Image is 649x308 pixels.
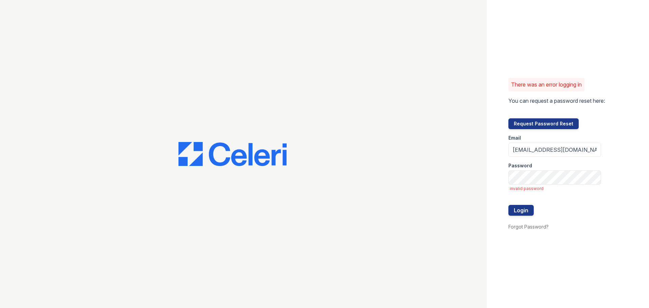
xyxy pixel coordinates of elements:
[510,186,601,191] span: invalid password
[508,162,532,169] label: Password
[178,142,287,166] img: CE_Logo_Blue-a8612792a0a2168367f1c8372b55b34899dd931a85d93a1a3d3e32e68fde9ad4.png
[508,97,605,105] p: You can request a password reset here:
[508,135,521,141] label: Email
[508,224,549,230] a: Forgot Password?
[508,118,579,129] button: Request Password Reset
[508,205,534,216] button: Login
[511,80,582,89] p: There was an error logging in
